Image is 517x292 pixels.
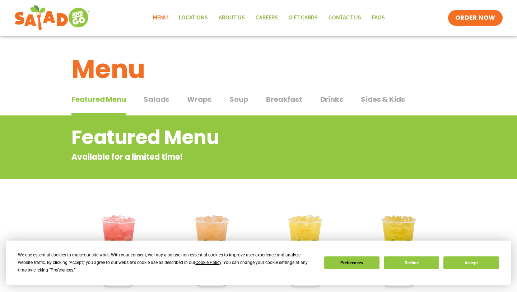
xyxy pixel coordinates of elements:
[71,94,126,105] span: Featured Menu
[187,94,211,105] span: Wraps
[18,251,315,274] div: We use essential cookies to make our site work. With your consent, we may also use non-essential ...
[6,241,511,285] div: Cookie Consent Prompt
[77,203,160,286] img: Product photo for Blackberry Bramble Lemonade
[323,10,367,26] a: Contact Us
[71,151,388,163] p: Available for a limited time!
[213,10,250,26] a: About Us
[358,203,441,286] img: Product photo for Mango Grove Lemonade
[367,10,390,26] a: FAQs
[283,10,323,26] a: GIFT CARDS
[384,256,439,269] button: Decline
[148,10,173,26] a: Menu
[264,203,347,286] img: Product photo for Sunkissed Yuzu Lemonade
[250,10,283,26] a: Careers
[71,91,446,116] div: Tabbed content
[71,50,446,88] h1: Menu
[14,4,90,32] img: new-SAG-logo-768×292
[171,203,253,286] img: Product photo for Summer Stone Fruit Lemonade
[361,94,405,105] span: Sides & Kids
[455,14,495,22] span: ORDER NOW
[448,10,503,26] a: ORDER NOW
[195,260,221,265] span: Cookie Policy
[144,94,169,105] span: Salads
[443,256,499,269] button: Accept
[51,268,73,273] span: Preferences
[148,10,390,26] nav: Menu
[324,256,379,269] button: Preferences
[173,10,213,26] a: Locations
[71,123,388,152] h2: Featured Menu
[266,94,302,105] span: Breakfast
[229,94,248,105] span: Soup
[320,94,343,105] span: Drinks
